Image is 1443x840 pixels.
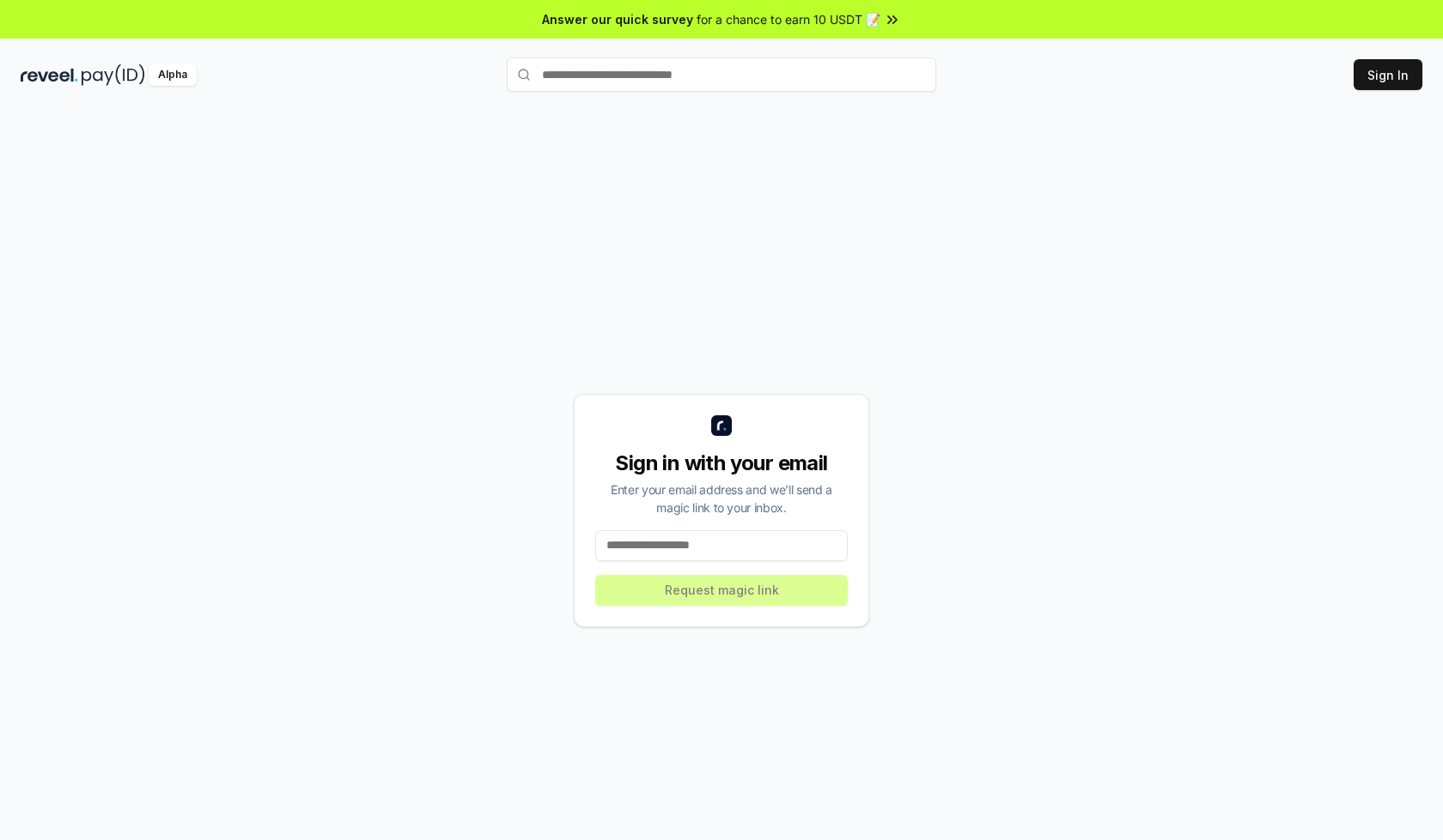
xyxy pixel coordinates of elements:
[595,450,848,477] div: Sign in with your email
[21,64,78,86] img: reveel_dark
[1354,59,1422,90] button: Sign In
[595,480,848,517] div: Enter your email address and we’ll send a magic link to your inbox.
[149,64,197,86] div: Alpha
[542,10,693,28] span: Answer our quick survey
[82,64,145,86] img: pay_id
[697,10,880,28] span: for a chance to earn 10 USDT 📝
[711,415,732,436] img: logo_small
